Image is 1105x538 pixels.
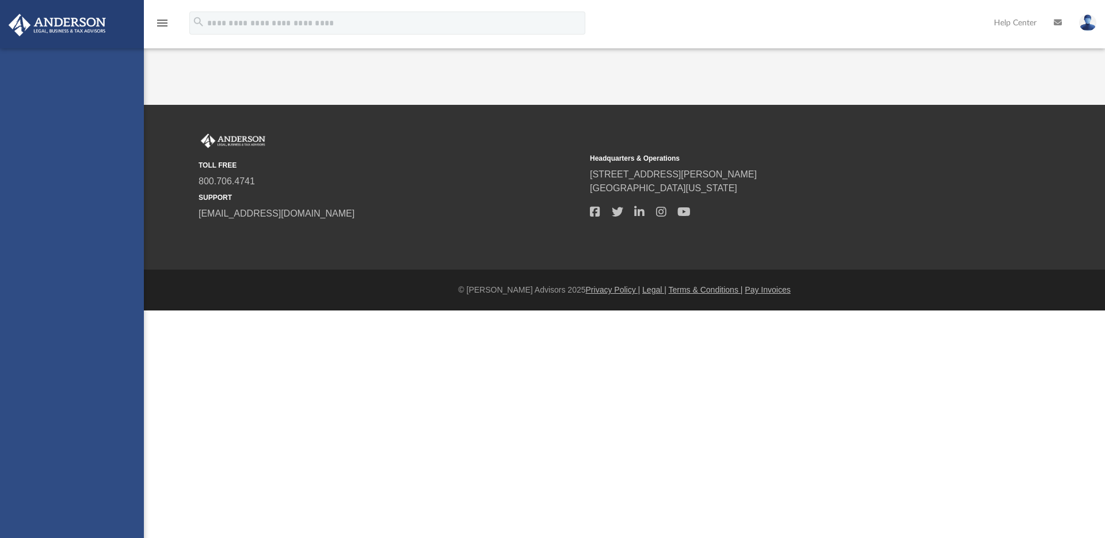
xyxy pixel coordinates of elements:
small: Headquarters & Operations [590,153,973,164]
img: User Pic [1079,14,1096,31]
a: [EMAIL_ADDRESS][DOMAIN_NAME] [199,209,355,218]
i: menu [155,16,169,30]
a: Legal | [642,285,666,294]
img: Anderson Advisors Platinum Portal [5,14,109,36]
small: TOLL FREE [199,160,582,171]
a: Privacy Policy | [586,285,641,294]
a: Terms & Conditions | [669,285,743,294]
a: menu [155,22,169,30]
small: SUPPORT [199,192,582,203]
div: © [PERSON_NAME] Advisors 2025 [144,284,1105,296]
a: Pay Invoices [745,285,790,294]
i: search [192,16,205,28]
a: [STREET_ADDRESS][PERSON_NAME] [590,169,757,179]
a: [GEOGRAPHIC_DATA][US_STATE] [590,183,737,193]
img: Anderson Advisors Platinum Portal [199,134,268,149]
a: 800.706.4741 [199,176,255,186]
